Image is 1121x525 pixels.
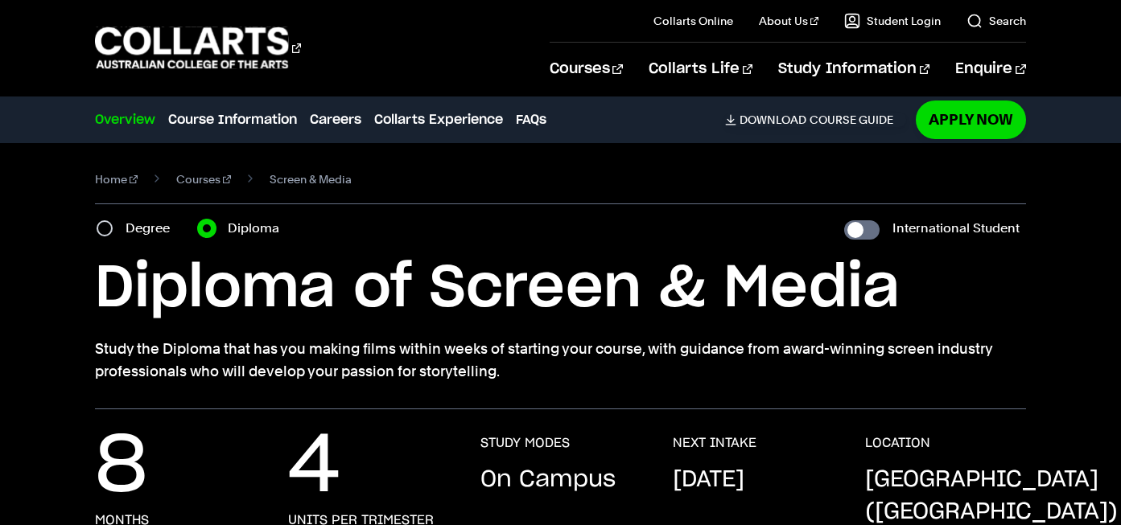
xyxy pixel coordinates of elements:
a: Course Information [168,110,297,129]
a: Study Information [778,43,929,96]
h3: STUDY MODES [480,435,570,451]
a: Apply Now [916,100,1026,138]
a: Overview [95,110,155,129]
div: Go to homepage [95,25,301,71]
a: FAQs [516,110,546,129]
a: Enquire [955,43,1025,96]
a: Collarts Life [649,43,752,96]
p: 8 [95,435,147,499]
h3: NEXT INTAKE [673,435,756,451]
a: Courses [550,43,623,96]
a: DownloadCourse Guide [725,113,906,127]
a: Student Login [844,13,941,29]
p: On Campus [480,464,616,496]
a: About Us [759,13,818,29]
label: Degree [126,217,179,240]
a: Collarts Online [653,13,733,29]
a: Home [95,168,138,191]
h1: Diploma of Screen & Media [95,252,1025,325]
a: Collarts Experience [374,110,503,129]
p: [DATE] [673,464,744,496]
span: Screen & Media [270,168,352,191]
label: International Student [892,217,1020,240]
p: 4 [288,435,340,499]
h3: LOCATION [865,435,930,451]
a: Courses [176,168,231,191]
label: Diploma [228,217,289,240]
span: Download [740,113,806,127]
a: Careers [310,110,361,129]
p: Study the Diploma that has you making films within weeks of starting your course, with guidance f... [95,338,1025,383]
a: Search [966,13,1026,29]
